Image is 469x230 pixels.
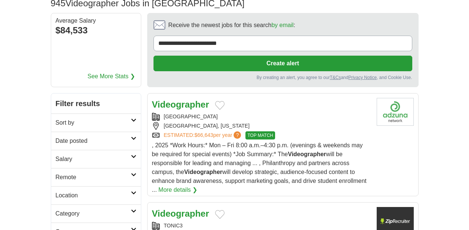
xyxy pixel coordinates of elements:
h2: Sort by [56,118,131,127]
div: $84,533 [56,24,136,37]
a: Location [51,186,141,204]
h2: Salary [56,155,131,164]
strong: Videographer [184,169,222,175]
a: by email [271,22,294,28]
a: Category [51,204,141,223]
div: [GEOGRAPHIC_DATA] [152,113,371,121]
div: [GEOGRAPHIC_DATA], [US_STATE] [152,122,371,130]
strong: Videographer [288,151,326,157]
a: More details ❯ [158,185,197,194]
button: Create alert [153,56,412,71]
h2: Location [56,191,131,200]
button: Add to favorite jobs [215,101,225,110]
a: Videographer [152,208,209,218]
div: Average Salary [56,18,136,24]
a: Sort by [51,114,141,132]
a: See More Stats ❯ [87,72,135,81]
div: By creating an alert, you agree to our and , and Cookie Use. [153,74,412,81]
a: Videographer [152,99,209,109]
span: TOP MATCH [245,131,275,139]
span: Receive the newest jobs for this search : [168,21,295,30]
span: $66,643 [194,132,213,138]
a: Privacy Notice [348,75,377,80]
span: ? [234,131,241,139]
a: ESTIMATED:$66,643per year? [164,131,243,139]
a: T&Cs [330,75,341,80]
h2: Filter results [51,93,141,114]
h2: Category [56,209,131,218]
span: , 2025 *Work Hours:* Mon – Fri 8:00 a.m.–4:30 p.m. (evenings & weekends may be required for speci... [152,142,367,193]
h2: Date posted [56,137,131,145]
a: Salary [51,150,141,168]
div: TONIC3 [152,222,371,230]
button: Add to favorite jobs [215,210,225,219]
img: Company logo [377,98,414,126]
a: Date posted [51,132,141,150]
a: Remote [51,168,141,186]
h2: Remote [56,173,131,182]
